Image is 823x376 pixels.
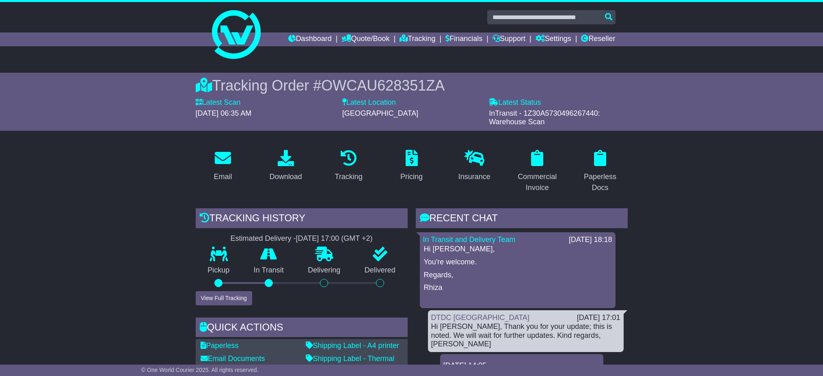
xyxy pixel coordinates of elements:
[329,147,367,185] a: Tracking
[493,32,525,46] a: Support
[573,147,628,196] a: Paperless Docs
[196,234,408,243] div: Estimated Delivery -
[342,109,418,117] span: [GEOGRAPHIC_DATA]
[577,313,620,322] div: [DATE] 17:01
[510,147,565,196] a: Commercial Invoice
[242,266,296,275] p: In Transit
[214,171,232,182] div: Email
[196,77,628,94] div: Tracking Order #
[196,208,408,230] div: Tracking history
[581,32,615,46] a: Reseller
[196,98,241,107] label: Latest Scan
[395,147,428,185] a: Pricing
[342,98,396,107] label: Latest Location
[306,341,399,350] a: Shipping Label - A4 printer
[453,147,496,185] a: Insurance
[431,313,529,322] a: DTDC [GEOGRAPHIC_DATA]
[201,354,265,363] a: Email Documents
[489,98,541,107] label: Latest Status
[335,171,362,182] div: Tracking
[458,171,490,182] div: Insurance
[424,283,611,292] p: Rhiza
[445,32,482,46] a: Financials
[288,32,332,46] a: Dashboard
[424,245,611,254] p: Hi [PERSON_NAME],
[196,318,408,339] div: Quick Actions
[264,147,307,185] a: Download
[321,77,445,94] span: OWCAU628351ZA
[201,341,239,350] a: Paperless
[489,109,600,126] span: InTransit - 1Z30A5730496267440: Warehouse Scan
[569,236,612,244] div: [DATE] 18:18
[443,361,600,370] div: [DATE] 14:05
[196,109,252,117] span: [DATE] 06:35 AM
[296,234,373,243] div: [DATE] 17:00 (GMT +2)
[416,208,628,230] div: RECENT CHAT
[306,354,395,372] a: Shipping Label - Thermal printer
[424,258,611,267] p: You're welcome.
[141,367,259,373] span: © One World Courier 2025. All rights reserved.
[196,291,252,305] button: View Full Tracking
[296,266,353,275] p: Delivering
[341,32,389,46] a: Quote/Book
[578,171,622,193] div: Paperless Docs
[270,171,302,182] div: Download
[424,271,611,280] p: Regards,
[536,32,571,46] a: Settings
[431,322,620,349] div: Hi [PERSON_NAME], Thank you for your update; this is noted. We will wait for further updates. Kin...
[423,236,516,244] a: In Transit and Delivery Team
[208,147,237,185] a: Email
[515,171,559,193] div: Commercial Invoice
[400,171,423,182] div: Pricing
[352,266,408,275] p: Delivered
[400,32,435,46] a: Tracking
[196,266,242,275] p: Pickup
